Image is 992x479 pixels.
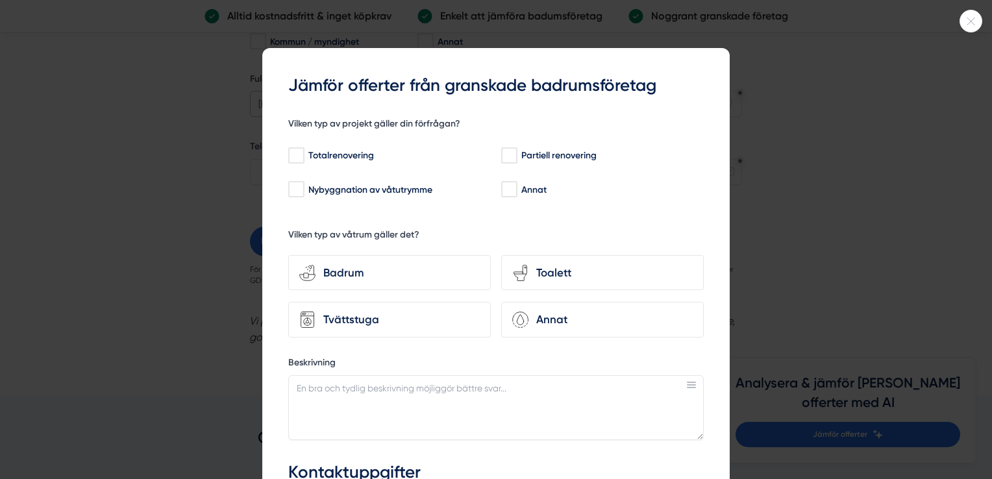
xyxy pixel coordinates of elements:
input: Totalrenovering [288,149,303,162]
label: Beskrivning [288,356,704,373]
input: Annat [501,183,516,196]
h5: Vilken typ av projekt gäller din förfrågan? [288,117,460,134]
h3: Jämför offerter från granskade badrumsföretag [288,74,704,97]
h5: Vilken typ av våtrum gäller det? [288,228,419,245]
input: Partiell renovering [501,149,516,162]
input: Nybyggnation av våtutrymme [288,183,303,196]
